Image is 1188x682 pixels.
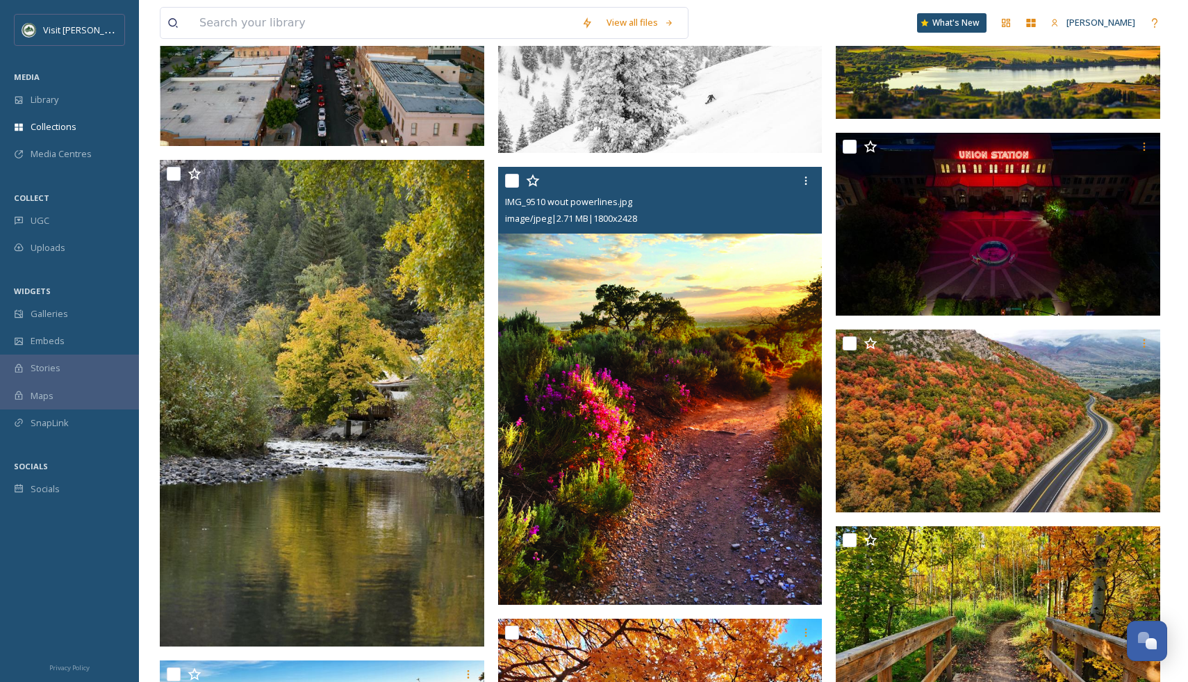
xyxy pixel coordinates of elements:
[31,214,49,227] span: UGC
[1066,16,1135,29] span: [PERSON_NAME]
[1127,621,1167,661] button: Open Chat
[14,72,40,82] span: MEDIA
[600,9,681,36] a: View all files
[43,23,131,36] span: Visit [PERSON_NAME]
[31,120,76,133] span: Collections
[31,307,68,320] span: Galleries
[31,147,92,161] span: Media Centres
[31,334,65,348] span: Embeds
[31,93,58,106] span: Library
[1043,9,1142,36] a: [PERSON_NAME]
[22,23,36,37] img: Unknown.png
[14,461,48,471] span: SOCIALS
[31,362,60,375] span: Stories
[917,13,987,33] a: What's New
[192,8,575,38] input: Search your library
[31,416,69,430] span: SnapLink
[31,482,60,496] span: Socials
[14,193,49,203] span: COLLECT
[49,663,90,672] span: Privacy Policy
[836,330,1160,512] img: dji_fly_20231003_174332_721_1696376690023_photo-01.jpeg
[505,195,632,208] span: IMG_9510 wout powerlines.jpg
[14,286,51,296] span: WIDGETS
[836,133,1160,316] img: 230622-visit-ogden-25th-(41).jpg
[160,160,484,647] img: scenic0968.jpg
[505,212,637,225] span: image/jpeg | 2.71 MB | 1800 x 2428
[49,658,90,675] a: Privacy Policy
[31,241,65,254] span: Uploads
[498,167,823,605] img: IMG_9510 wout powerlines.jpg
[31,389,53,403] span: Maps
